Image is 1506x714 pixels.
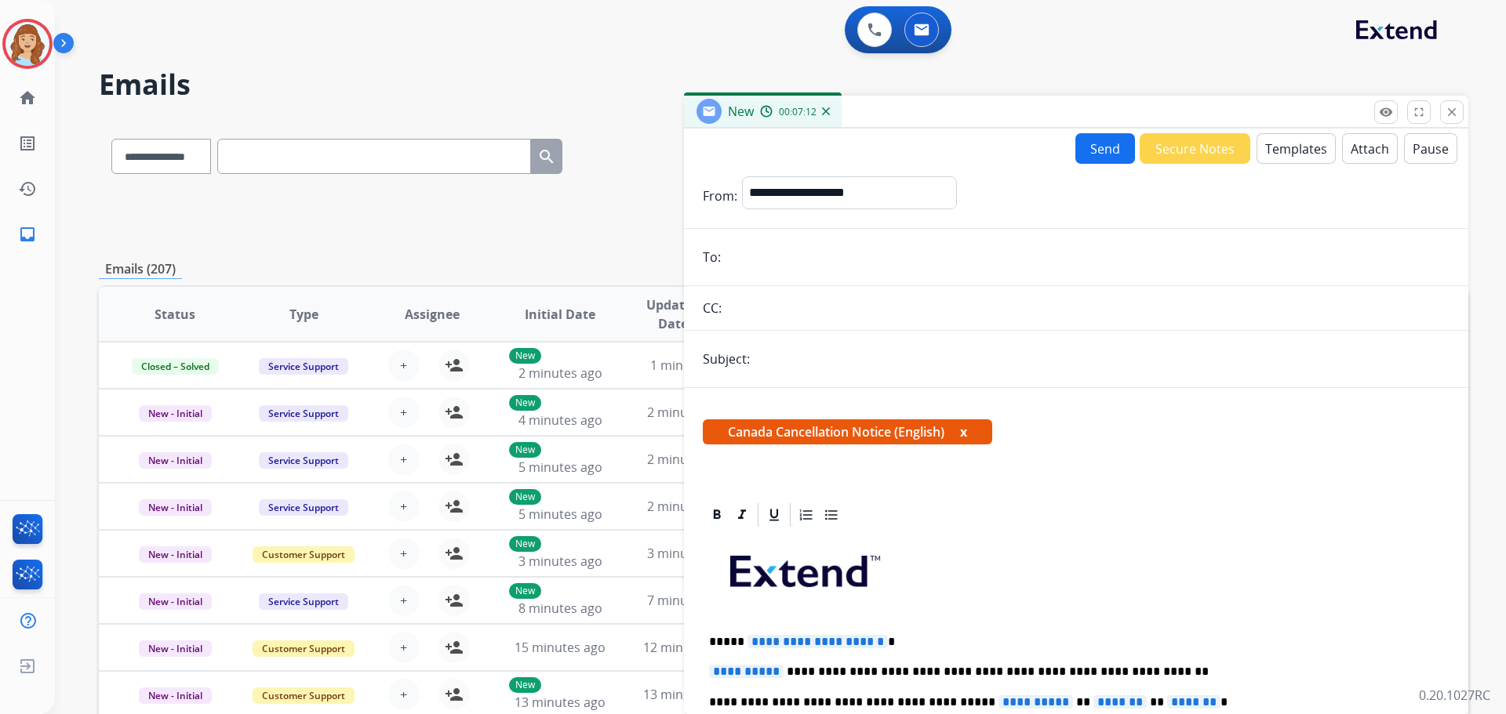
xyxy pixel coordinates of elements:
[405,305,460,324] span: Assignee
[518,600,602,617] span: 8 minutes ago
[445,544,464,563] mat-icon: person_add
[515,694,606,711] span: 13 minutes ago
[647,498,731,515] span: 2 minutes ago
[253,546,355,563] span: Customer Support
[445,591,464,610] mat-icon: person_add
[509,348,541,364] p: New
[647,451,731,468] span: 2 minutes ago
[509,536,541,552] p: New
[515,639,606,656] span: 15 minutes ago
[400,544,407,563] span: +
[18,134,37,153] mat-icon: list_alt
[518,553,602,570] span: 3 minutes ago
[703,187,737,205] p: From:
[259,452,348,469] span: Service Support
[99,69,1468,100] h2: Emails
[795,503,818,527] div: Ordered List
[400,497,407,516] span: +
[647,404,731,421] span: 2 minutes ago
[139,593,212,610] span: New - Initial
[445,403,464,422] mat-icon: person_add
[1419,686,1490,705] p: 0.20.1027RC
[139,640,212,657] span: New - Initial
[703,248,721,266] p: To:
[289,305,318,324] span: Type
[1342,133,1398,164] button: Attach
[400,685,407,704] span: +
[1404,133,1457,164] button: Pause
[650,357,728,374] span: 1 minute ago
[730,503,754,527] div: Italic
[400,356,407,375] span: +
[509,442,541,458] p: New
[1140,133,1250,164] button: Secure Notes
[18,225,37,244] mat-icon: inbox
[5,22,49,66] img: avatar
[253,640,355,657] span: Customer Support
[509,583,541,599] p: New
[400,403,407,422] span: +
[509,677,541,693] p: New
[1412,105,1426,119] mat-icon: fullscreen
[445,450,464,469] mat-icon: person_add
[388,444,420,475] button: +
[445,638,464,657] mat-icon: person_add
[643,686,734,703] span: 13 minutes ago
[518,506,602,523] span: 5 minutes ago
[139,687,212,704] span: New - Initial
[509,395,541,411] p: New
[705,503,729,527] div: Bold
[647,545,731,562] span: 3 minutes ago
[400,450,407,469] span: +
[388,585,420,616] button: +
[400,638,407,657] span: +
[525,305,595,324] span: Initial Date
[388,397,420,428] button: +
[155,305,195,324] span: Status
[388,350,420,381] button: +
[259,499,348,516] span: Service Support
[728,103,754,120] span: New
[960,422,967,441] button: x
[139,546,212,563] span: New - Initial
[762,503,786,527] div: Underline
[445,497,464,516] mat-icon: person_add
[1075,133,1135,164] button: Send
[820,503,843,527] div: Bullet List
[703,419,992,444] span: Canada Cancellation Notice (English)
[400,591,407,610] span: +
[388,538,420,569] button: +
[18,89,37,107] mat-icon: home
[139,499,212,516] span: New - Initial
[388,632,420,663] button: +
[445,685,464,704] mat-icon: person_add
[132,358,219,375] span: Closed – Solved
[509,489,541,505] p: New
[518,458,602,476] span: 5 minutes ago
[1379,105,1393,119] mat-icon: remove_red_eye
[1257,133,1336,164] button: Templates
[638,295,709,333] span: Updated Date
[18,179,37,198] mat-icon: history
[537,147,556,166] mat-icon: search
[703,299,722,317] p: CC:
[259,593,348,610] span: Service Support
[139,452,212,469] span: New - Initial
[703,350,750,368] p: Subject:
[518,364,602,382] span: 2 minutes ago
[779,106,817,118] span: 00:07:12
[253,687,355,704] span: Customer Support
[139,405,212,422] span: New - Initial
[445,356,464,375] mat-icon: person_add
[1445,105,1459,119] mat-icon: close
[643,639,734,656] span: 12 minutes ago
[388,679,420,710] button: +
[259,358,348,375] span: Service Support
[99,259,182,279] p: Emails (207)
[518,411,602,429] span: 4 minutes ago
[259,405,348,422] span: Service Support
[647,592,731,609] span: 7 minutes ago
[388,491,420,522] button: +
